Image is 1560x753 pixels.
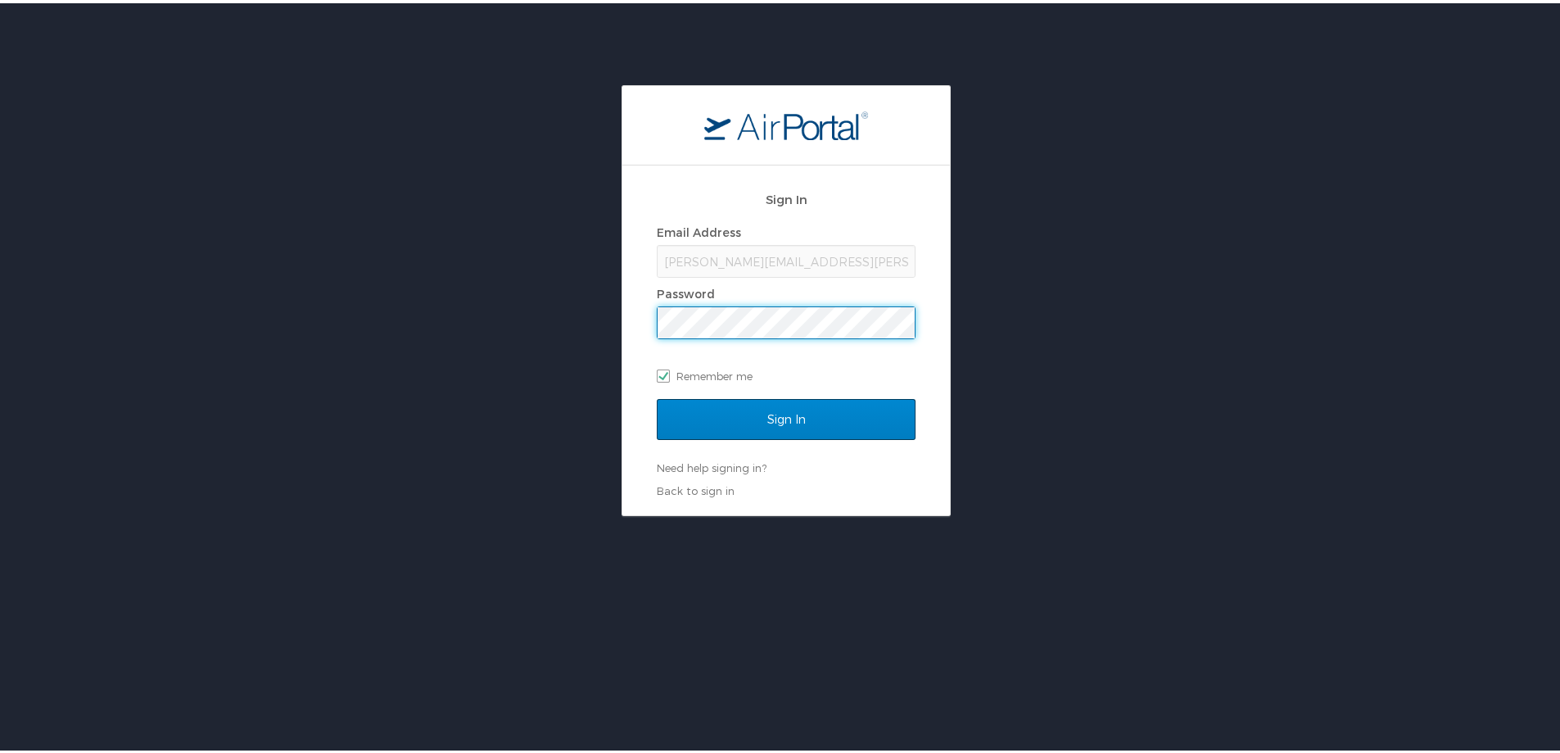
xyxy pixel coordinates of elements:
a: Back to sign in [657,481,735,494]
label: Password [657,284,715,297]
label: Email Address [657,222,741,236]
a: Need help signing in? [657,458,766,471]
label: Remember me [657,361,916,385]
h2: Sign In [657,187,916,206]
input: Sign In [657,396,916,437]
img: logo [704,107,868,137]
